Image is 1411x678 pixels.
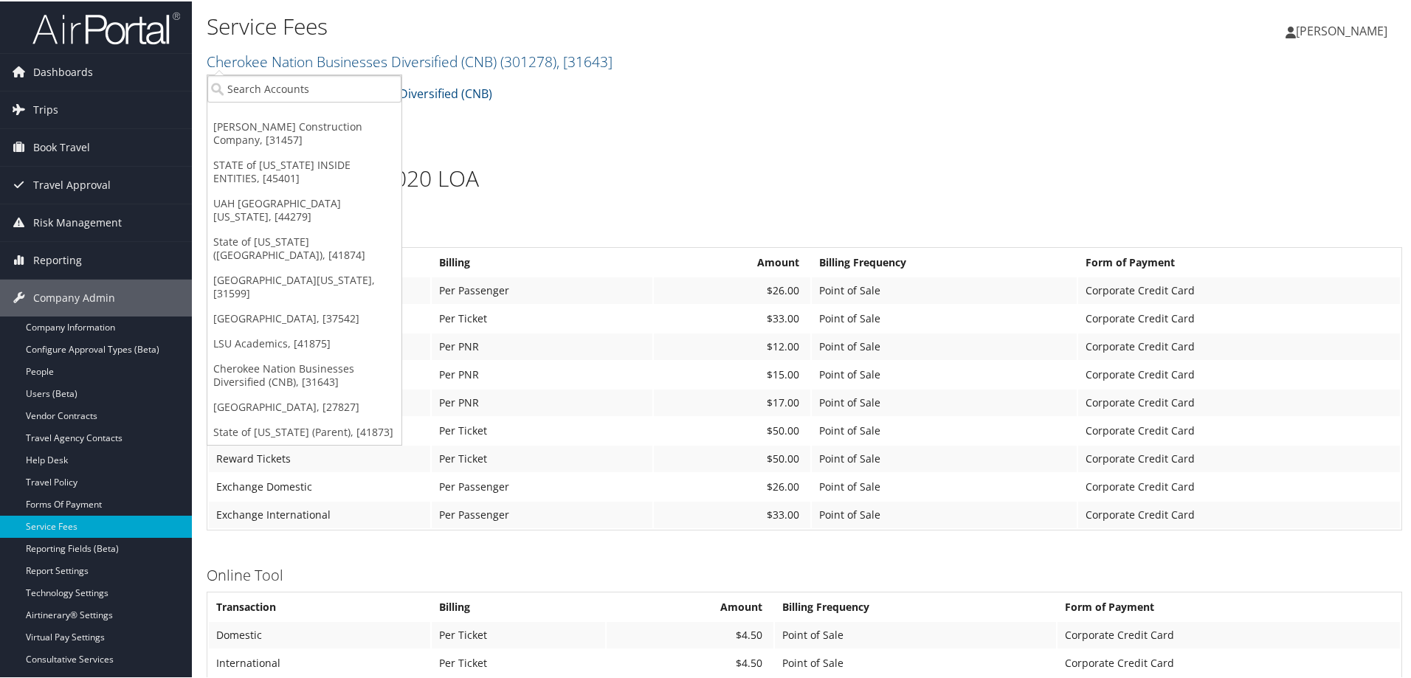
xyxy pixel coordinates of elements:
[775,592,1056,619] th: Billing Frequency
[207,190,401,228] a: UAH [GEOGRAPHIC_DATA][US_STATE], [44279]
[207,355,401,393] a: Cherokee Nation Businesses Diversified (CNB), [31643]
[1286,7,1402,52] a: [PERSON_NAME]
[207,418,401,443] a: State of [US_STATE] (Parent), [41873]
[1078,276,1400,302] td: Corporate Credit Card
[32,10,180,44] img: airportal-logo.png
[432,304,652,331] td: Per Ticket
[432,648,605,675] td: Per Ticket
[654,444,811,471] td: $50.00
[1078,500,1400,527] td: Corporate Credit Card
[607,648,773,675] td: $4.50
[432,276,652,302] td: Per Passenger
[207,564,1402,584] h3: Online Tool
[207,74,401,101] input: Search Accounts
[775,620,1056,647] td: Point of Sale
[33,203,122,240] span: Risk Management
[207,10,1004,41] h1: Service Fees
[1078,416,1400,443] td: Corporate Credit Card
[432,620,605,647] td: Per Ticket
[209,500,430,527] td: Exchange International
[209,648,430,675] td: International
[209,592,430,619] th: Transaction
[607,592,773,619] th: Amount
[432,332,652,359] td: Per PNR
[1078,444,1400,471] td: Corporate Credit Card
[1078,360,1400,387] td: Corporate Credit Card
[654,500,811,527] td: $33.00
[207,330,401,355] a: LSU Academics, [41875]
[812,500,1076,527] td: Point of Sale
[33,241,82,277] span: Reporting
[33,52,93,89] span: Dashboards
[432,500,652,527] td: Per Passenger
[812,248,1076,274] th: Billing Frequency
[654,248,811,274] th: Amount
[654,360,811,387] td: $15.00
[654,304,811,331] td: $33.00
[607,620,773,647] td: $4.50
[500,50,556,70] span: ( 301278 )
[432,592,605,619] th: Billing
[1058,620,1400,647] td: Corporate Credit Card
[432,416,652,443] td: Per Ticket
[1078,332,1400,359] td: Corporate Credit Card
[556,50,613,70] span: , [ 31643 ]
[654,388,811,415] td: $17.00
[654,472,811,499] td: $26.00
[812,276,1076,302] td: Point of Sale
[1078,472,1400,499] td: Corporate Credit Card
[432,472,652,499] td: Per Passenger
[207,50,613,70] a: Cherokee Nation Businesses Diversified (CNB)
[207,228,401,266] a: State of [US_STATE] ([GEOGRAPHIC_DATA]), [41874]
[207,113,401,151] a: [PERSON_NAME] Construction Company, [31457]
[812,360,1076,387] td: Point of Sale
[207,219,1402,240] h3: Full Service Agent
[812,304,1076,331] td: Point of Sale
[812,444,1076,471] td: Point of Sale
[1058,592,1400,619] th: Form of Payment
[775,648,1056,675] td: Point of Sale
[33,165,111,202] span: Travel Approval
[654,416,811,443] td: $50.00
[812,332,1076,359] td: Point of Sale
[207,393,401,418] a: [GEOGRAPHIC_DATA], [27827]
[812,472,1076,499] td: Point of Sale
[207,266,401,305] a: [GEOGRAPHIC_DATA][US_STATE], [31599]
[812,388,1076,415] td: Point of Sale
[1058,648,1400,675] td: Corporate Credit Card
[207,305,401,330] a: [GEOGRAPHIC_DATA], [37542]
[432,388,652,415] td: Per PNR
[33,128,90,165] span: Book Travel
[432,360,652,387] td: Per PNR
[209,620,430,647] td: Domestic
[209,444,430,471] td: Reward Tickets
[654,276,811,302] td: $26.00
[1078,304,1400,331] td: Corporate Credit Card
[33,90,58,127] span: Trips
[1296,21,1387,38] span: [PERSON_NAME]
[654,332,811,359] td: $12.00
[207,162,1402,193] h1: Cherokee Nation 2020 LOA
[1078,248,1400,274] th: Form of Payment
[432,444,652,471] td: Per Ticket
[209,472,430,499] td: Exchange Domestic
[812,416,1076,443] td: Point of Sale
[207,151,401,190] a: STATE of [US_STATE] INSIDE ENTITIES, [45401]
[1078,388,1400,415] td: Corporate Credit Card
[33,278,115,315] span: Company Admin
[432,248,652,274] th: Billing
